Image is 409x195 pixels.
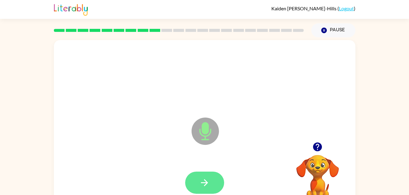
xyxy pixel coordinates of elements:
div: ( ) [271,5,355,11]
span: Kaiden [PERSON_NAME]-Hills [271,5,337,11]
a: Logout [339,5,354,11]
img: Literably [54,2,88,16]
button: Pause [311,23,355,37]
